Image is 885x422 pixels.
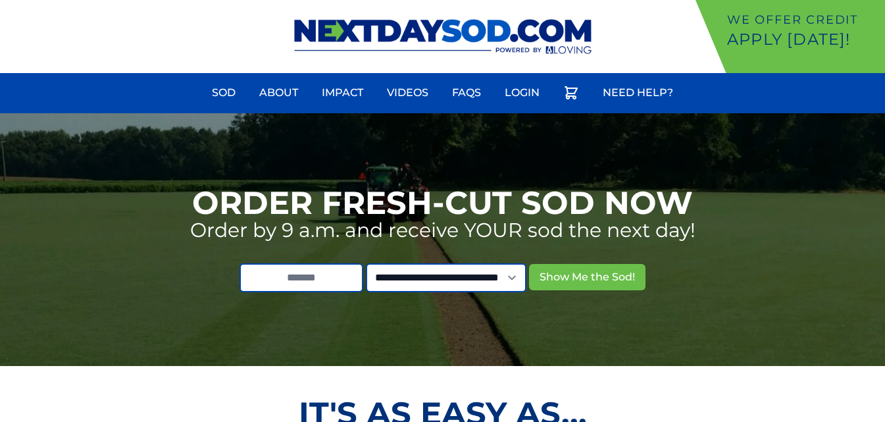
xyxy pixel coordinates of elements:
[529,264,645,290] button: Show Me the Sod!
[444,77,489,109] a: FAQs
[314,77,371,109] a: Impact
[192,187,693,219] h1: Order Fresh-Cut Sod Now
[497,77,547,109] a: Login
[595,77,681,109] a: Need Help?
[727,29,880,50] p: Apply [DATE]!
[190,219,695,242] p: Order by 9 a.m. and receive YOUR sod the next day!
[379,77,436,109] a: Videos
[251,77,306,109] a: About
[727,11,880,29] p: We offer Credit
[204,77,243,109] a: Sod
